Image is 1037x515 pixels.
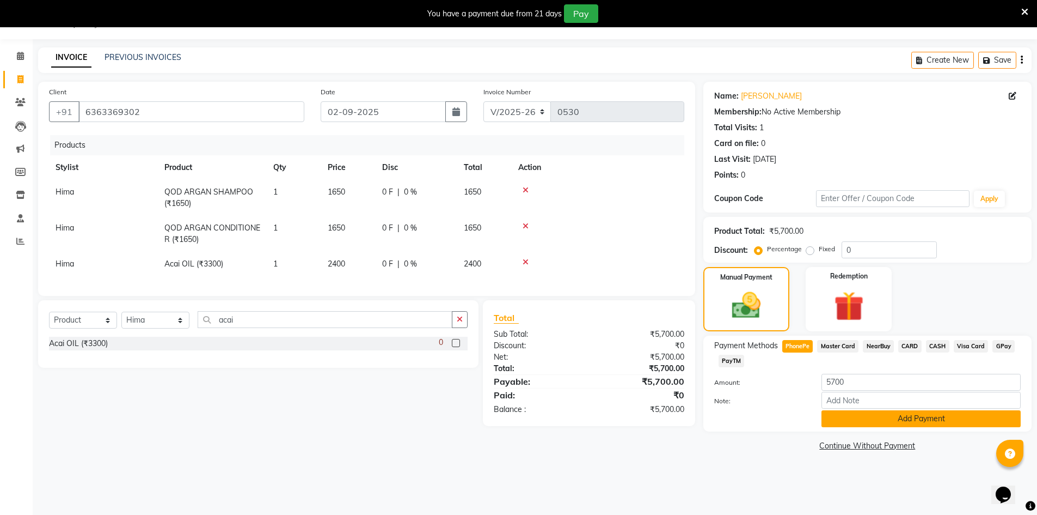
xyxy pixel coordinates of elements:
[992,340,1015,353] span: GPay
[382,186,393,198] span: 0 F
[819,244,835,254] label: Fixed
[164,187,253,208] span: QOD ARGAN SHAMPOO (₹1650)
[926,340,949,353] span: CASH
[56,223,74,233] span: Hima
[767,244,802,254] label: Percentage
[816,190,969,207] input: Enter Offer / Coupon Code
[706,396,814,406] label: Note:
[397,222,400,234] span: |
[974,191,1005,207] button: Apply
[273,259,278,269] span: 1
[49,101,79,122] button: +91
[56,259,74,269] span: Hima
[486,352,589,363] div: Net:
[589,389,692,402] div: ₹0
[817,340,858,353] span: Master Card
[198,311,452,328] input: Search or Scan
[439,337,443,348] span: 0
[397,258,400,270] span: |
[825,288,873,325] img: _gift.svg
[830,271,868,281] label: Redemption
[714,90,739,102] div: Name:
[321,155,376,180] th: Price
[404,258,417,270] span: 0 %
[376,155,457,180] th: Disc
[741,169,745,181] div: 0
[494,312,519,324] span: Total
[328,259,345,269] span: 2400
[759,122,764,134] div: 1
[589,404,692,415] div: ₹5,700.00
[404,222,417,234] span: 0 %
[564,4,598,23] button: Pay
[486,340,589,352] div: Discount:
[512,155,684,180] th: Action
[50,135,692,155] div: Products
[457,155,512,180] th: Total
[589,363,692,374] div: ₹5,700.00
[273,223,278,233] span: 1
[464,187,481,197] span: 1650
[464,223,481,233] span: 1650
[486,389,589,402] div: Paid:
[589,329,692,340] div: ₹5,700.00
[78,101,304,122] input: Search by Name/Mobile/Email/Code
[954,340,989,353] span: Visa Card
[105,52,181,62] a: PREVIOUS INVOICES
[714,106,1021,118] div: No Active Membership
[898,340,922,353] span: CARD
[49,155,158,180] th: Stylist
[705,440,1029,452] a: Continue Without Payment
[753,154,776,165] div: [DATE]
[714,122,757,134] div: Total Visits:
[741,90,802,102] a: [PERSON_NAME]
[991,471,1026,504] iframe: chat widget
[821,392,1021,409] input: Add Note
[273,187,278,197] span: 1
[821,374,1021,391] input: Amount
[464,259,481,269] span: 2400
[486,404,589,415] div: Balance :
[483,87,531,97] label: Invoice Number
[404,186,417,198] span: 0 %
[328,187,345,197] span: 1650
[978,52,1016,69] button: Save
[589,352,692,363] div: ₹5,700.00
[321,87,335,97] label: Date
[714,138,759,149] div: Card on file:
[714,226,765,237] div: Product Total:
[486,375,589,388] div: Payable:
[720,272,772,282] label: Manual Payment
[714,106,762,118] div: Membership:
[714,340,778,352] span: Payment Methods
[719,355,745,367] span: PayTM
[427,8,562,20] div: You have a payment due from 21 days
[56,187,74,197] span: Hima
[723,289,770,322] img: _cash.svg
[51,48,91,68] a: INVOICE
[486,363,589,374] div: Total:
[714,169,739,181] div: Points:
[706,378,814,387] label: Amount:
[911,52,974,69] button: Create New
[714,193,817,204] div: Coupon Code
[486,329,589,340] div: Sub Total:
[589,340,692,352] div: ₹0
[782,340,813,353] span: PhonePe
[769,226,803,237] div: ₹5,700.00
[714,154,751,165] div: Last Visit:
[49,87,66,97] label: Client
[164,259,223,269] span: Acai OIL (₹3300)
[164,223,260,244] span: QOD ARGAN CONDITIONER (₹1650)
[267,155,321,180] th: Qty
[397,186,400,198] span: |
[382,258,393,270] span: 0 F
[714,245,748,256] div: Discount:
[49,338,108,349] div: Acai OIL (₹3300)
[382,222,393,234] span: 0 F
[328,223,345,233] span: 1650
[821,410,1021,427] button: Add Payment
[761,138,765,149] div: 0
[158,155,267,180] th: Product
[589,375,692,388] div: ₹5,700.00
